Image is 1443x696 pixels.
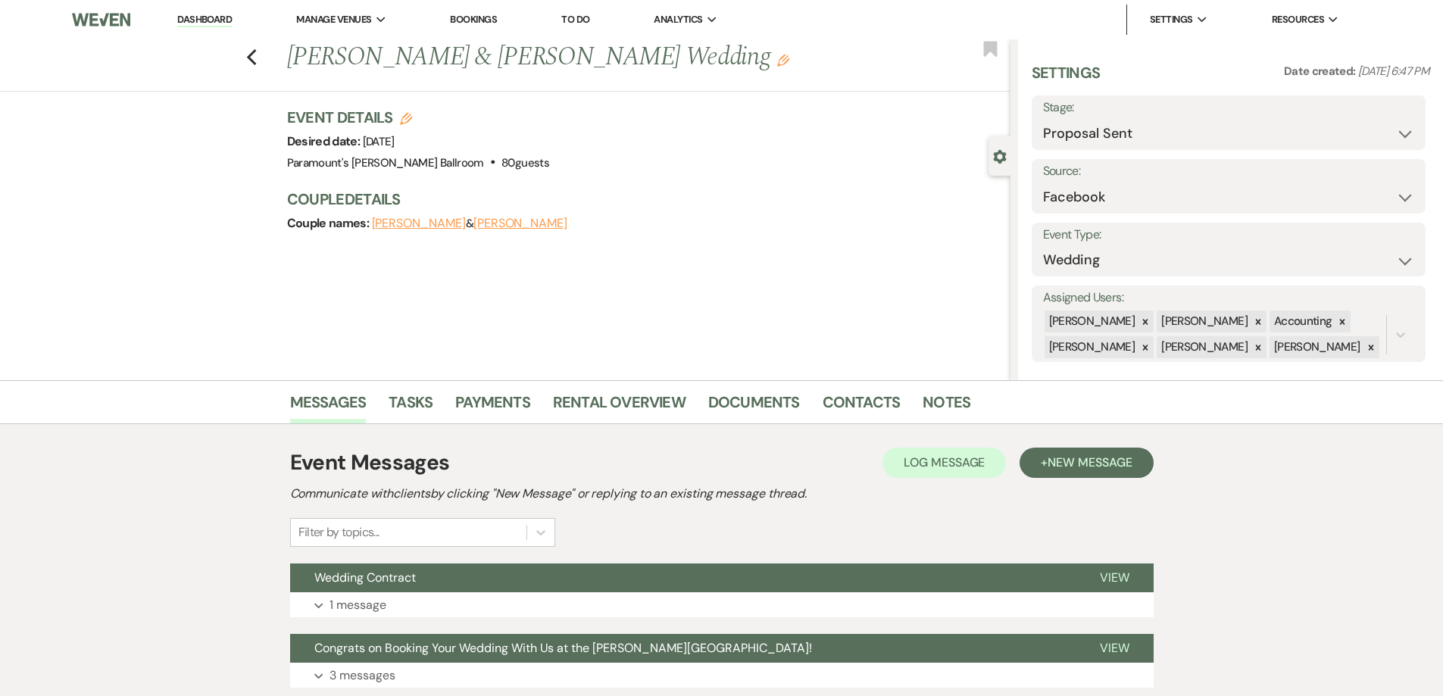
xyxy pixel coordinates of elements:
label: Event Type: [1043,224,1414,246]
button: View [1076,563,1154,592]
a: To Do [561,13,589,26]
button: 1 message [290,592,1154,618]
span: New Message [1048,454,1132,470]
button: 3 messages [290,663,1154,688]
span: Resources [1272,12,1324,27]
span: Wedding Contract [314,570,416,585]
div: [PERSON_NAME] [1157,311,1250,332]
span: Paramount's [PERSON_NAME] Ballroom [287,155,484,170]
button: View [1076,634,1154,663]
div: [PERSON_NAME] [1157,336,1250,358]
h2: Communicate with clients by clicking "New Message" or replying to an existing message thread. [290,485,1154,503]
span: Manage Venues [296,12,371,27]
a: Messages [290,390,367,423]
span: Date created: [1284,64,1358,79]
span: Analytics [654,12,702,27]
h1: Event Messages [290,447,450,479]
div: [PERSON_NAME] [1045,311,1138,332]
h3: Couple Details [287,189,995,210]
p: 1 message [330,595,386,615]
button: Edit [777,53,789,67]
a: Notes [923,390,970,423]
div: Filter by topics... [298,523,379,542]
span: View [1100,640,1129,656]
h3: Settings [1032,62,1101,95]
span: & [372,216,567,231]
span: View [1100,570,1129,585]
span: [DATE] [363,134,395,149]
label: Stage: [1043,97,1414,119]
label: Source: [1043,161,1414,183]
div: [PERSON_NAME] [1270,336,1363,358]
button: Congrats on Booking Your Wedding With Us at the [PERSON_NAME][GEOGRAPHIC_DATA]! [290,634,1076,663]
button: [PERSON_NAME] [473,217,567,229]
label: Assigned Users: [1043,287,1414,309]
button: Close lead details [993,148,1007,163]
a: Rental Overview [553,390,686,423]
span: Settings [1150,12,1193,27]
p: 3 messages [330,666,395,685]
span: Desired date: [287,133,363,149]
div: [PERSON_NAME] [1045,336,1138,358]
span: 80 guests [501,155,549,170]
h1: [PERSON_NAME] & [PERSON_NAME] Wedding [287,39,860,76]
a: Documents [708,390,800,423]
a: Dashboard [177,13,232,27]
span: Congrats on Booking Your Wedding With Us at the [PERSON_NAME][GEOGRAPHIC_DATA]! [314,640,812,656]
span: [DATE] 6:47 PM [1358,64,1429,79]
button: [PERSON_NAME] [372,217,466,229]
a: Payments [455,390,530,423]
button: Log Message [882,448,1006,478]
img: Weven Logo [72,4,130,36]
h3: Event Details [287,107,550,128]
span: Couple names: [287,215,372,231]
a: Contacts [823,390,901,423]
button: Wedding Contract [290,563,1076,592]
a: Tasks [389,390,433,423]
button: +New Message [1020,448,1153,478]
a: Bookings [450,13,497,26]
div: Accounting [1270,311,1335,332]
span: Log Message [904,454,985,470]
